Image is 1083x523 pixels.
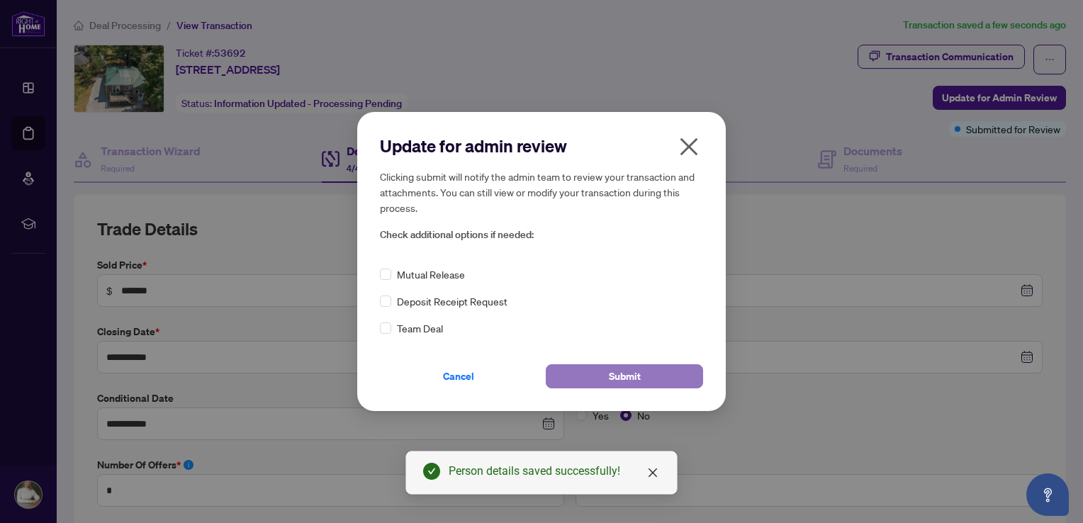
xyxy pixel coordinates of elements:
[380,169,703,215] h5: Clicking submit will notify the admin team to review your transaction and attachments. You can st...
[380,135,703,157] h2: Update for admin review
[609,365,641,388] span: Submit
[1026,473,1069,516] button: Open asap
[380,227,703,243] span: Check additional options if needed:
[397,266,465,282] span: Mutual Release
[423,463,440,480] span: check-circle
[647,467,658,478] span: close
[380,364,537,388] button: Cancel
[443,365,474,388] span: Cancel
[546,364,703,388] button: Submit
[449,463,660,480] div: Person details saved successfully!
[645,465,661,480] a: Close
[397,293,507,309] span: Deposit Receipt Request
[678,135,700,158] span: close
[397,320,443,336] span: Team Deal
